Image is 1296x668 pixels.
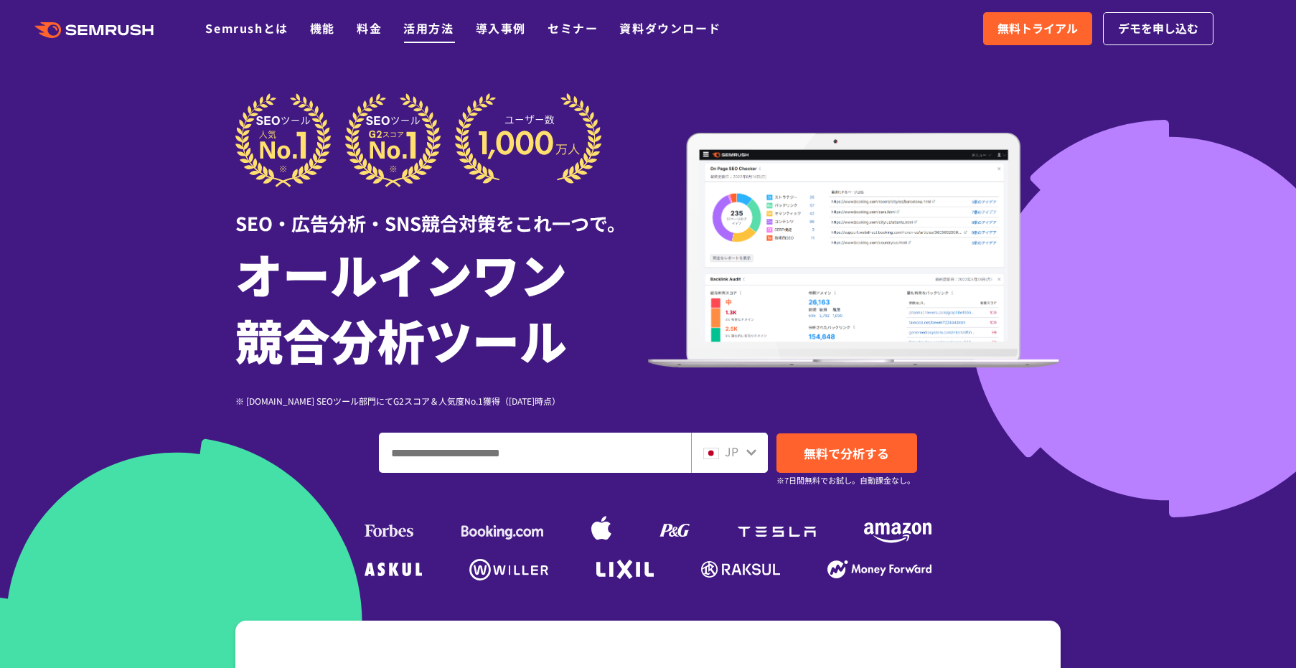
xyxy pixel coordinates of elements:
[357,19,382,37] a: 料金
[997,19,1078,38] span: 無料トライアル
[725,443,738,460] span: JP
[380,433,690,472] input: ドメイン、キーワードまたはURLを入力してください
[403,19,454,37] a: 活用方法
[1103,12,1213,45] a: デモを申し込む
[235,240,648,372] h1: オールインワン 競合分析ツール
[548,19,598,37] a: セミナー
[983,12,1092,45] a: 無料トライアル
[776,474,915,487] small: ※7日間無料でお試し。自動課金なし。
[1118,19,1198,38] span: デモを申し込む
[205,19,288,37] a: Semrushとは
[235,187,648,237] div: SEO・広告分析・SNS競合対策をこれ一つで。
[310,19,335,37] a: 機能
[476,19,526,37] a: 導入事例
[776,433,917,473] a: 無料で分析する
[235,394,648,408] div: ※ [DOMAIN_NAME] SEOツール部門にてG2スコア＆人気度No.1獲得（[DATE]時点）
[619,19,720,37] a: 資料ダウンロード
[804,444,889,462] span: 無料で分析する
